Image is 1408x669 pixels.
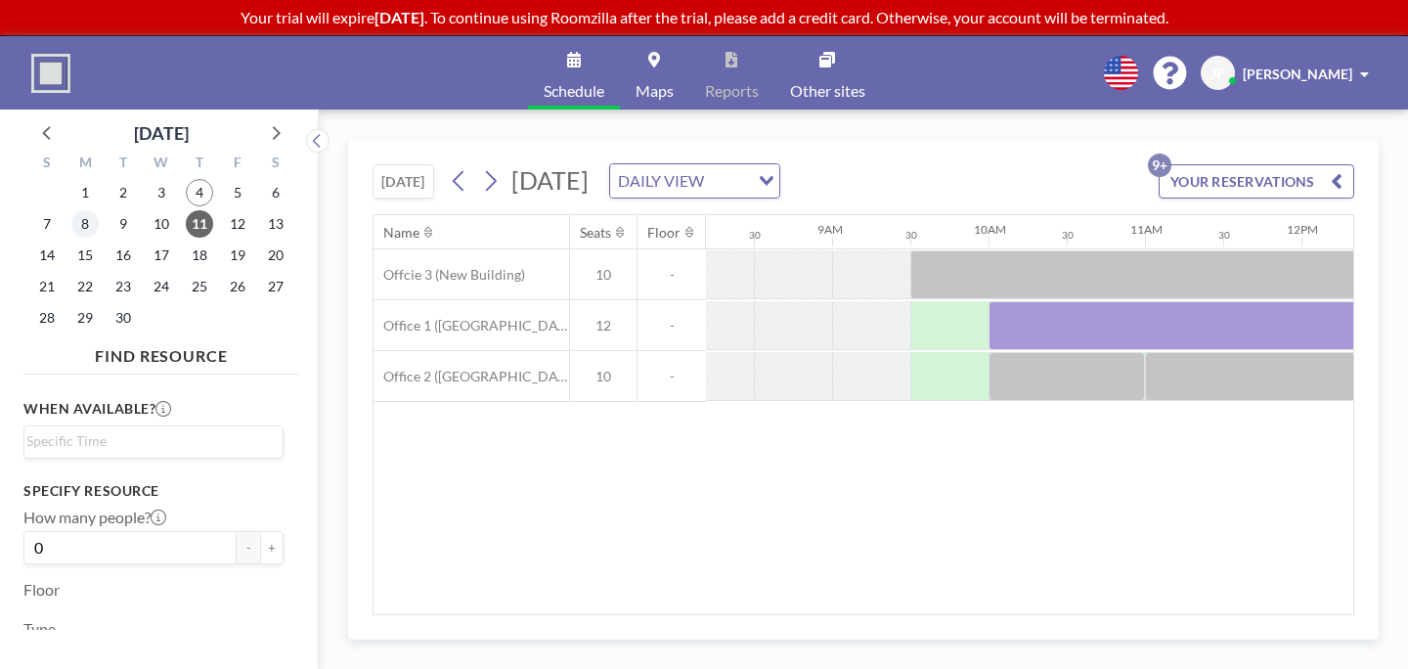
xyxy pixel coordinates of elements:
[580,224,611,242] div: Seats
[224,242,251,269] span: Friday, September 19, 2025
[23,580,60,600] label: Floor
[1062,229,1074,242] div: 30
[28,152,66,177] div: S
[1210,65,1225,82] span: JP
[23,508,166,527] label: How many people?
[774,36,881,110] a: Other sites
[33,273,61,300] span: Sunday, September 21, 2025
[26,430,272,452] input: Search for option
[638,368,706,385] span: -
[33,210,61,238] span: Sunday, September 7, 2025
[256,152,294,177] div: S
[110,210,137,238] span: Tuesday, September 9, 2025
[262,210,289,238] span: Saturday, September 13, 2025
[373,164,434,199] button: [DATE]
[186,242,213,269] span: Thursday, September 18, 2025
[186,273,213,300] span: Thursday, September 25, 2025
[23,482,284,500] h3: Specify resource
[905,229,917,242] div: 30
[689,36,774,110] a: Reports
[374,317,569,334] span: Office 1 ([GEOGRAPHIC_DATA])
[570,317,637,334] span: 12
[110,273,137,300] span: Tuesday, September 23, 2025
[24,426,283,456] div: Search for option
[224,179,251,206] span: Friday, September 5, 2025
[620,36,689,110] a: Maps
[148,273,175,300] span: Wednesday, September 24, 2025
[31,54,70,93] img: organization-logo
[148,210,175,238] span: Wednesday, September 10, 2025
[262,273,289,300] span: Saturday, September 27, 2025
[610,164,779,198] div: Search for option
[186,210,213,238] span: Thursday, September 11, 2025
[1148,154,1171,177] p: 9+
[23,619,56,639] label: Type
[638,266,706,284] span: -
[260,531,284,564] button: +
[647,224,681,242] div: Floor
[636,83,674,99] span: Maps
[638,317,706,334] span: -
[544,83,604,99] span: Schedule
[110,179,137,206] span: Tuesday, September 2, 2025
[570,266,637,284] span: 10
[186,179,213,206] span: Thursday, September 4, 2025
[148,242,175,269] span: Wednesday, September 17, 2025
[110,242,137,269] span: Tuesday, September 16, 2025
[23,338,299,366] h4: FIND RESOURCE
[1287,222,1318,237] div: 12PM
[1159,164,1354,199] button: YOUR RESERVATIONS9+
[148,179,175,206] span: Wednesday, September 3, 2025
[749,229,761,242] div: 30
[33,304,61,332] span: Sunday, September 28, 2025
[1218,229,1230,242] div: 30
[224,210,251,238] span: Friday, September 12, 2025
[143,152,181,177] div: W
[71,179,99,206] span: Monday, September 1, 2025
[134,119,189,147] div: [DATE]
[614,168,708,194] span: DAILY VIEW
[374,368,569,385] span: Office 2 ([GEOGRAPHIC_DATA])
[705,83,759,99] span: Reports
[224,273,251,300] span: Friday, September 26, 2025
[1243,66,1352,82] span: [PERSON_NAME]
[180,152,218,177] div: T
[974,222,1006,237] div: 10AM
[71,273,99,300] span: Monday, September 22, 2025
[817,222,843,237] div: 9AM
[790,83,865,99] span: Other sites
[110,304,137,332] span: Tuesday, September 30, 2025
[218,152,256,177] div: F
[383,224,419,242] div: Name
[105,152,143,177] div: T
[374,8,424,26] b: [DATE]
[528,36,620,110] a: Schedule
[71,210,99,238] span: Monday, September 8, 2025
[71,304,99,332] span: Monday, September 29, 2025
[710,168,747,194] input: Search for option
[262,179,289,206] span: Saturday, September 6, 2025
[71,242,99,269] span: Monday, September 15, 2025
[33,242,61,269] span: Sunday, September 14, 2025
[66,152,105,177] div: M
[262,242,289,269] span: Saturday, September 20, 2025
[1130,222,1163,237] div: 11AM
[237,531,260,564] button: -
[374,266,525,284] span: Offcie 3 (New Building)
[511,165,589,195] span: [DATE]
[570,368,637,385] span: 10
